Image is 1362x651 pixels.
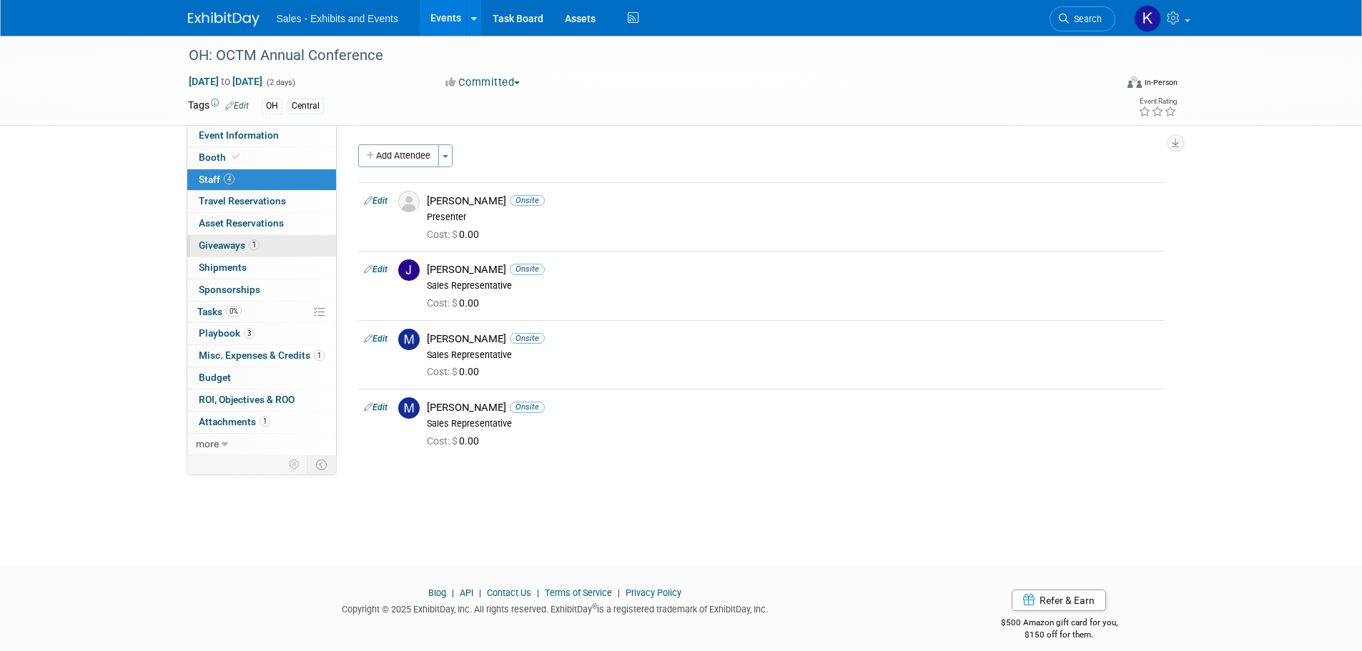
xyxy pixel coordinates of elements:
[287,99,324,114] div: Central
[184,43,1094,69] div: OH: OCTM Annual Conference
[187,257,336,279] a: Shipments
[427,229,459,240] span: Cost: $
[187,213,336,234] a: Asset Reservations
[487,587,531,598] a: Contact Us
[427,212,1158,223] div: Presenter
[510,264,545,274] span: Onsite
[545,587,612,598] a: Terms of Service
[475,587,485,598] span: |
[510,402,545,412] span: Onsite
[460,587,473,598] a: API
[626,587,681,598] a: Privacy Policy
[307,455,336,474] td: Toggle Event Tabs
[196,438,219,449] span: more
[187,169,336,191] a: Staff4
[187,389,336,411] a: ROI, Objectives & ROO
[364,264,388,274] a: Edit
[1069,14,1102,24] span: Search
[428,587,446,598] a: Blog
[427,229,485,240] span: 0.00
[282,455,307,474] td: Personalize Event Tab Strip
[427,280,1158,292] div: Sales Representative
[260,416,270,427] span: 1
[265,78,295,87] span: (2 days)
[427,366,459,377] span: Cost: $
[187,323,336,344] a: Playbook3
[1127,76,1142,88] img: Format-Inperson.png
[199,327,255,339] span: Playbook
[448,587,458,598] span: |
[398,191,420,212] img: Associate-Profile-5.png
[187,147,336,169] a: Booth
[188,600,923,616] div: Copyright © 2025 ExhibitDay, Inc. All rights reserved. ExhibitDay is a registered trademark of Ex...
[398,329,420,350] img: M.jpg
[592,602,597,610] sup: ®
[197,306,242,317] span: Tasks
[225,101,249,111] a: Edit
[199,394,295,405] span: ROI, Objectives & ROO
[944,607,1175,640] div: $500 Amazon gift card for you,
[1050,6,1115,31] a: Search
[614,587,623,598] span: |
[226,306,242,317] span: 0%
[364,196,388,206] a: Edit
[364,334,388,344] a: Edit
[199,174,235,185] span: Staff
[277,13,398,24] span: Sales - Exhibits and Events
[262,99,282,114] div: OH
[314,350,325,361] span: 1
[187,302,336,323] a: Tasks0%
[224,174,235,184] span: 4
[510,195,545,206] span: Onsite
[1031,74,1178,96] div: Event Format
[188,98,249,114] td: Tags
[187,367,336,389] a: Budget
[232,153,240,161] i: Booth reservation complete
[427,194,1158,208] div: [PERSON_NAME]
[188,12,260,26] img: ExhibitDay
[427,366,485,377] span: 0.00
[427,297,485,309] span: 0.00
[199,262,247,273] span: Shipments
[187,191,336,212] a: Travel Reservations
[398,259,420,281] img: J.jpg
[1144,77,1178,88] div: In-Person
[188,75,263,88] span: [DATE] [DATE]
[249,239,260,250] span: 1
[187,279,336,301] a: Sponsorships
[427,418,1158,429] div: Sales Representative
[398,397,420,419] img: M.jpg
[427,435,485,447] span: 0.00
[510,333,545,344] span: Onsite
[187,345,336,367] a: Misc. Expenses & Credits1
[187,412,336,433] a: Attachments1
[358,144,439,167] button: Add Attendee
[440,75,525,90] button: Committed
[199,151,242,163] span: Booth
[1138,98,1177,105] div: Event Rating
[187,434,336,455] a: more
[199,239,260,251] span: Giveaways
[427,435,459,447] span: Cost: $
[199,372,231,383] span: Budget
[944,629,1175,641] div: $150 off for them.
[427,263,1158,277] div: [PERSON_NAME]
[199,349,325,361] span: Misc. Expenses & Credits
[199,217,284,229] span: Asset Reservations
[427,332,1158,346] div: [PERSON_NAME]
[187,235,336,257] a: Giveaways1
[199,195,286,207] span: Travel Reservations
[1012,590,1106,611] a: Refer & Earn
[1134,5,1161,32] img: Kara Haven
[427,349,1158,361] div: Sales Representative
[187,125,336,146] a: Event Information
[199,416,270,427] span: Attachments
[427,401,1158,414] div: [PERSON_NAME]
[199,284,260,295] span: Sponsorships
[427,297,459,309] span: Cost: $
[219,76,232,87] span: to
[199,129,279,141] span: Event Information
[244,328,255,339] span: 3
[533,587,543,598] span: |
[364,402,388,412] a: Edit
